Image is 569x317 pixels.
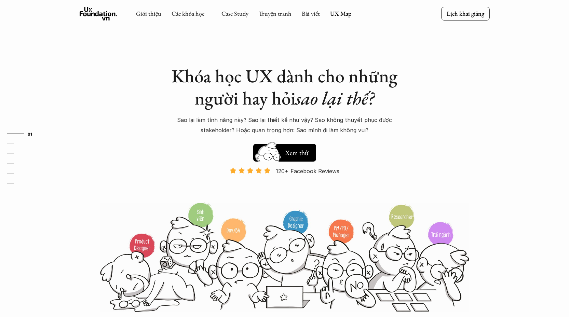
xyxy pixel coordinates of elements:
[172,10,204,17] a: Các khóa học
[165,65,404,109] h1: Khóa học UX dành cho những người hay hỏi
[441,7,490,20] a: Lịch khai giảng
[302,10,320,17] a: Bài viết
[284,148,309,157] h5: Xem thử
[165,115,404,136] p: Sao lại làm tính năng này? Sao lại thiết kế như vậy? Sao không thuyết phục được stakeholder? Hoặc...
[276,166,339,176] p: 120+ Facebook Reviews
[447,10,484,17] p: Lịch khai giảng
[224,167,346,202] a: 120+ Facebook Reviews
[7,130,39,138] a: 01
[136,10,161,17] a: Giới thiệu
[330,10,352,17] a: UX Map
[296,86,374,110] em: sao lại thế?
[253,140,316,162] a: Xem thử
[28,131,32,136] strong: 01
[221,10,248,17] a: Case Study
[259,10,292,17] a: Truyện tranh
